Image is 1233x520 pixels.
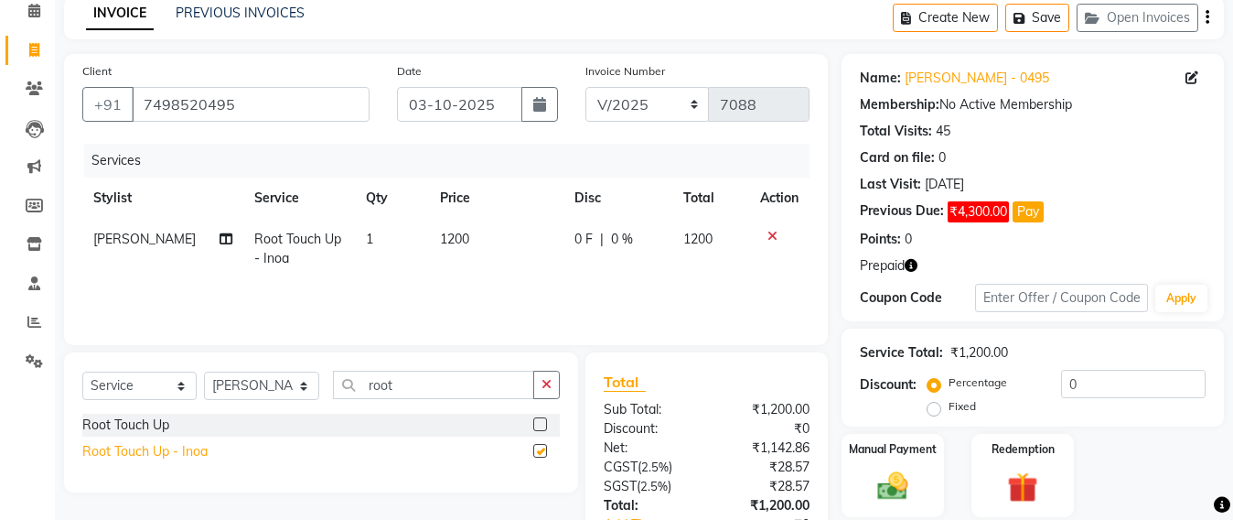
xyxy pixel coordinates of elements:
[860,256,905,276] span: Prepaid
[333,371,534,399] input: Search or Scan
[860,375,917,395] div: Discount:
[860,95,939,114] div: Membership:
[950,343,1008,363] div: ₹1,200.00
[998,469,1047,506] img: _gift.svg
[860,230,901,249] div: Points:
[604,459,638,475] span: CGST
[707,458,824,477] div: ₹28.57
[574,230,593,249] span: 0 F
[366,231,373,247] span: 1
[93,231,196,247] span: [PERSON_NAME]
[948,201,1009,222] span: ₹4,300.00
[604,373,646,392] span: Total
[590,400,707,419] div: Sub Total:
[905,69,1049,88] a: [PERSON_NAME] - 0495
[936,122,950,141] div: 45
[860,95,1206,114] div: No Active Membership
[355,178,429,219] th: Qty
[397,63,422,80] label: Date
[683,231,713,247] span: 1200
[860,288,975,308] div: Coupon Code
[440,231,469,247] span: 1200
[1005,4,1069,32] button: Save
[82,416,169,435] div: Root Touch Up
[176,5,305,21] a: PREVIOUS INVOICES
[707,400,824,419] div: ₹1,200.00
[860,201,944,222] div: Previous Due:
[860,343,943,363] div: Service Total:
[992,441,1055,458] label: Redemption
[590,458,707,477] div: ( )
[707,477,824,496] div: ₹28.57
[925,175,964,194] div: [DATE]
[590,496,707,515] div: Total:
[82,442,208,461] div: Root Touch Up - Inoa
[84,144,823,178] div: Services
[975,284,1148,312] input: Enter Offer / Coupon Code
[1155,285,1207,312] button: Apply
[640,479,668,493] span: 2.5%
[860,175,921,194] div: Last Visit:
[641,460,669,474] span: 2.5%
[860,122,932,141] div: Total Visits:
[1077,4,1198,32] button: Open Invoices
[949,374,1007,391] label: Percentage
[243,178,355,219] th: Service
[749,178,809,219] th: Action
[938,148,946,168] div: 0
[707,496,824,515] div: ₹1,200.00
[82,63,112,80] label: Client
[949,398,976,415] label: Fixed
[82,178,243,219] th: Stylist
[563,178,671,219] th: Disc
[590,419,707,439] div: Discount:
[254,231,341,266] span: Root Touch Up - Inoa
[590,477,707,496] div: ( )
[868,469,917,504] img: _cash.svg
[672,178,750,219] th: Total
[132,87,370,122] input: Search by Name/Mobile/Email/Code
[590,439,707,458] div: Net:
[849,441,937,458] label: Manual Payment
[611,230,633,249] span: 0 %
[707,419,824,439] div: ₹0
[429,178,563,219] th: Price
[905,230,912,249] div: 0
[82,87,134,122] button: +91
[604,478,637,494] span: SGST
[860,69,901,88] div: Name:
[600,230,604,249] span: |
[707,439,824,458] div: ₹1,142.86
[1013,201,1044,222] button: Pay
[860,148,935,168] div: Card on file:
[585,63,665,80] label: Invoice Number
[893,4,998,32] button: Create New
